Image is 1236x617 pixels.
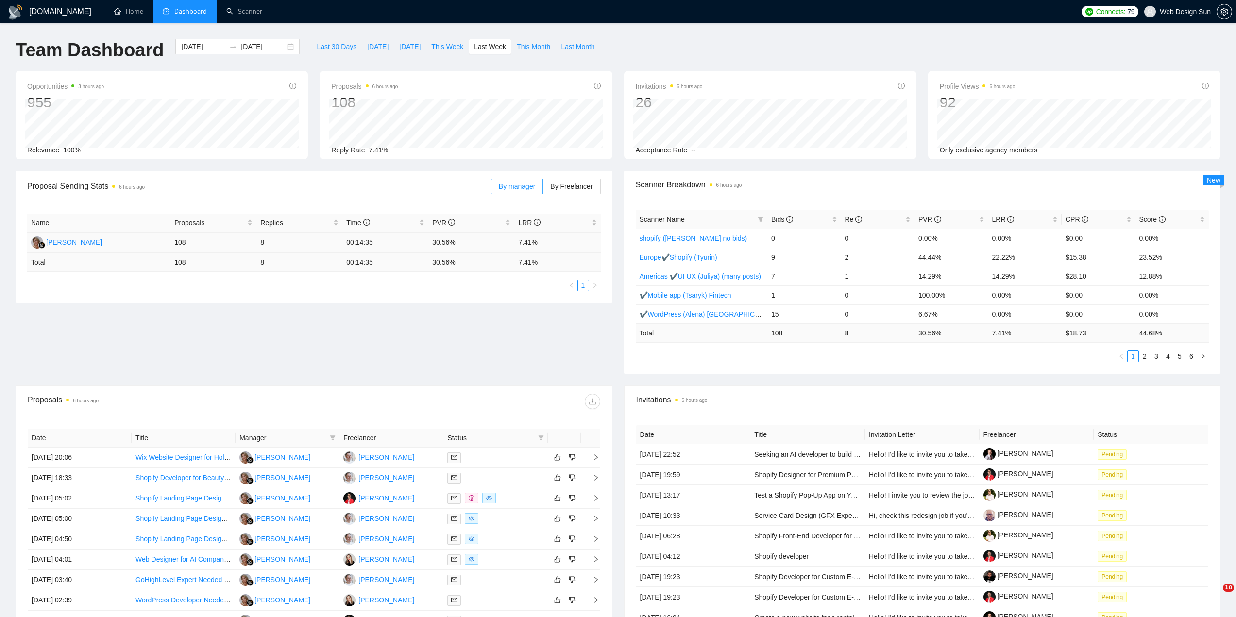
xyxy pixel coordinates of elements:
td: 108 [170,233,256,253]
button: dislike [566,451,578,463]
button: setting [1217,4,1232,19]
span: Last 30 Days [317,41,356,52]
span: like [554,576,561,584]
img: AL [343,594,356,606]
time: 3 hours ago [78,84,104,89]
a: IS[PERSON_NAME] [343,473,414,481]
li: 1 [1127,350,1139,362]
a: Web Designer for AI Company Websites & Marketing Support [135,555,321,563]
a: [PERSON_NAME] [983,490,1053,498]
div: [PERSON_NAME] [254,472,310,483]
td: $28.10 [1062,267,1135,285]
span: info-circle [1159,216,1166,223]
img: c1f-kBrpeLLQlYQU1JMXi7Yi9fYPdwBiUYSzC5Knmlia133GU2h2Zebjmw0dh6Orq6 [983,530,996,542]
td: 44.44% [914,248,988,267]
span: LRR [518,219,541,227]
span: mail [451,495,457,501]
span: 100% [63,146,81,154]
img: MC [239,553,252,566]
a: AL[PERSON_NAME] [343,596,414,603]
a: IS[PERSON_NAME] [343,534,414,542]
a: Test a Shopify Pop-Up App on Your Live Store [754,491,893,499]
a: shopify ([PERSON_NAME] no bids) [640,234,747,242]
div: [PERSON_NAME] [358,452,414,463]
a: [PERSON_NAME] [983,531,1053,539]
button: Last Week [469,39,511,54]
span: like [554,494,561,502]
span: right [1200,353,1206,359]
img: c1gYzaiHUxzr9pyMKNIHxZ8zNyqQY9LeMr9TiodOxNT0d-ipwb5dqWQRi3NaJcazU8 [983,468,996,481]
div: [PERSON_NAME] [254,554,310,565]
span: Last Week [474,41,506,52]
a: GoHighLevel Expert Needed for Outsourcing Intelligence Platform Development [135,576,376,584]
img: c1gYzaiHUxzr9pyMKNIHxZ8zNyqQY9LeMr9TiodOxNT0d-ipwb5dqWQRi3NaJcazU8 [983,591,996,603]
th: Replies [256,214,342,233]
td: 12.88% [1135,267,1209,285]
li: 5 [1174,350,1185,362]
td: 0.00% [988,229,1062,248]
a: [PERSON_NAME] [983,551,1053,559]
span: user [1147,8,1153,15]
span: setting [1217,8,1232,16]
a: AT[PERSON_NAME] [343,494,414,501]
span: dislike [569,474,576,482]
img: c1XGIR80b-ujuyfVcW6A3kaqzQZRcZzackAGyi0NecA1iqtpIyJxhaP9vgsW63mpYE [983,570,996,583]
time: 6 hours ago [989,84,1015,89]
img: IS [343,451,356,464]
div: 108 [331,93,398,112]
a: searchScanner [226,7,262,16]
time: 6 hours ago [716,183,742,188]
a: Pending [1098,532,1131,539]
span: Pending [1098,490,1127,500]
span: info-circle [855,216,862,223]
a: MC[PERSON_NAME] [239,494,310,501]
div: [PERSON_NAME] [358,554,414,565]
li: 4 [1162,350,1174,362]
img: IS [343,533,356,545]
img: gigradar-bm.png [247,579,254,586]
img: c1gYzaiHUxzr9pyMKNIHxZ8zNyqQY9LeMr9TiodOxNT0d-ipwb5dqWQRi3NaJcazU8 [983,550,996,562]
img: logo [8,4,23,20]
td: 9 [767,248,841,267]
a: Pending [1098,572,1131,580]
a: Shopify developer [754,552,809,560]
a: [PERSON_NAME] [983,572,1053,580]
div: [PERSON_NAME] [358,574,414,585]
a: MC[PERSON_NAME] [239,453,310,461]
button: like [552,594,563,606]
span: Last Month [561,41,594,52]
span: filter [756,212,765,227]
img: gigradar-bm.png [247,538,254,545]
button: download [585,394,600,409]
span: By Freelancer [550,183,593,190]
span: info-circle [363,219,370,226]
a: Americas ✔UI UX (Juliya) (many posts) [640,272,761,280]
span: 7.41% [369,146,389,154]
img: MC [239,472,252,484]
div: [PERSON_NAME] [358,493,414,503]
div: [PERSON_NAME] [358,595,414,605]
a: setting [1217,8,1232,16]
img: AT [343,492,356,504]
td: 30.56 % [428,253,514,272]
a: MC[PERSON_NAME] [239,596,310,603]
td: $15.38 [1062,248,1135,267]
time: 6 hours ago [119,184,145,190]
a: Shopify Front-End Developer for Tiling Store Improvements [754,532,932,540]
span: Re [845,216,863,223]
a: 1 [578,280,589,291]
span: Pending [1098,531,1127,541]
th: Proposals [170,214,256,233]
div: [PERSON_NAME] [358,513,414,524]
a: IS[PERSON_NAME] [343,514,414,522]
span: like [554,515,561,522]
td: 0.00% [914,229,988,248]
img: IS [343,574,356,586]
span: like [554,596,561,604]
td: 0 [841,229,915,248]
a: Shopify Landing Page Design for Perfume Brand [135,535,283,543]
button: [DATE] [362,39,394,54]
span: dislike [569,596,576,604]
img: gigradar-bm.png [247,600,254,606]
button: like [552,492,563,504]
